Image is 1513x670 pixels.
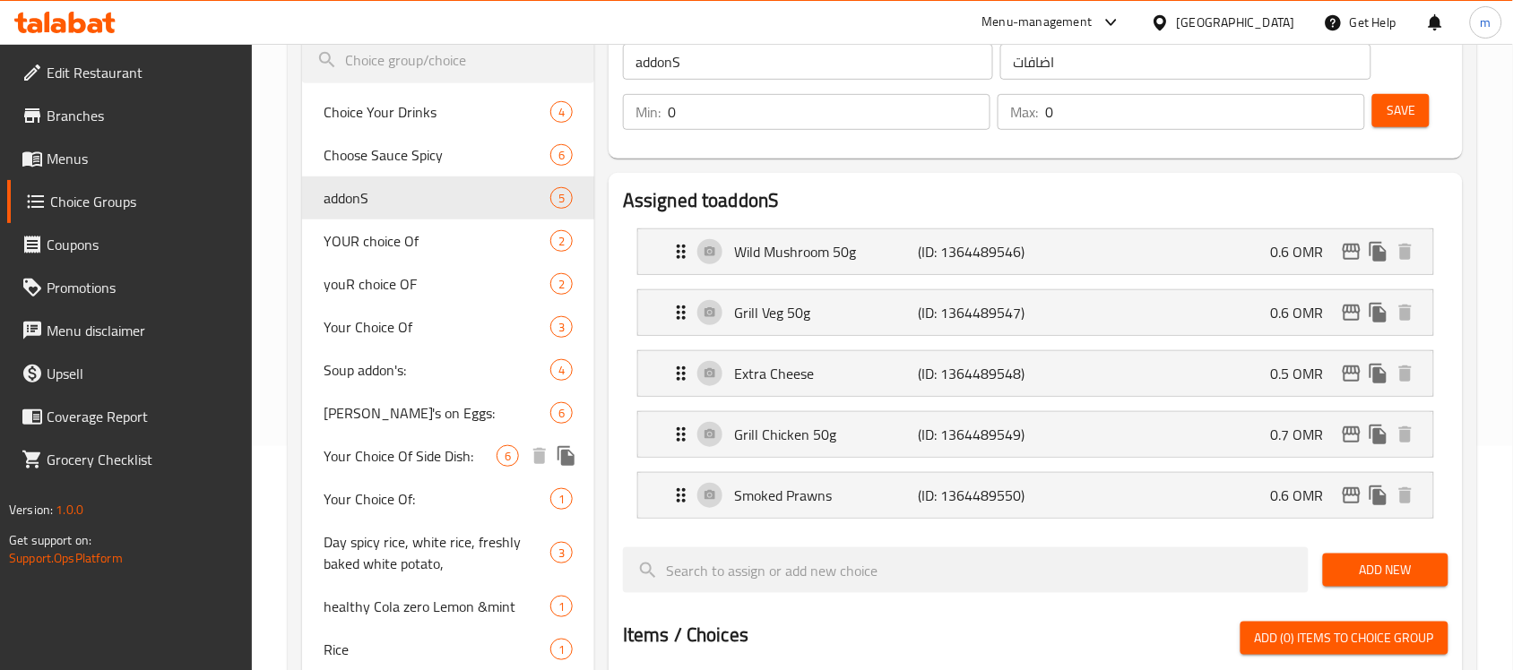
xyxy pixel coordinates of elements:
span: Rice [324,639,550,660]
p: (ID: 1364489550) [918,485,1041,506]
p: 0.5 OMR [1271,363,1338,384]
span: 4 [551,104,572,121]
div: addonS5 [302,176,594,219]
span: 1 [551,641,572,658]
span: 6 [551,147,572,164]
a: Upsell [7,352,253,395]
a: Choice Groups [7,180,253,223]
li: Expand [623,465,1448,526]
button: delete [1392,360,1419,387]
p: Min: [635,101,661,123]
p: (ID: 1364489547) [918,302,1041,323]
button: edit [1338,421,1365,448]
span: 3 [551,545,572,562]
div: Expand [638,412,1433,457]
a: Branches [7,94,253,137]
p: Wild Mushroom 50g [734,241,918,262]
h2: Items / Choices [623,622,748,649]
span: 1.0.0 [56,498,83,521]
span: Add New [1337,559,1434,581]
span: Menu disclaimer [47,320,238,341]
p: Grill Veg 50g [734,302,918,323]
button: delete [526,442,553,469]
span: Choice Your Drinks [324,101,550,123]
button: edit [1338,360,1365,387]
div: Choices [550,187,573,209]
div: Choices [550,402,573,424]
span: Add (0) items to choice group [1255,627,1434,649]
p: Max: [1010,101,1038,123]
a: Support.OpsPlatform [9,546,123,570]
span: Soup addon's: [324,359,550,381]
input: search [623,547,1309,593]
button: edit [1338,299,1365,326]
button: delete [1392,421,1419,448]
span: 5 [551,190,572,207]
h2: Assigned to addonS [623,187,1448,214]
span: Get support on: [9,528,91,552]
span: Grocery Checklist [47,449,238,470]
a: Coupons [7,223,253,266]
div: Your Choice Of:1 [302,477,594,520]
div: Choices [550,273,573,295]
div: Your Choice Of Side Dish:6deleteduplicate [302,434,594,477]
span: Version: [9,498,53,521]
span: healthy Cola zero Lemon &mint [324,596,550,617]
div: Choose Sauce Spicy6 [302,133,594,176]
div: [PERSON_NAME]'s on Eggs:6 [302,391,594,434]
a: Promotions [7,266,253,309]
div: Choices [550,488,573,510]
li: Expand [623,404,1448,465]
span: youR choice OF [324,273,550,295]
span: 2 [551,233,572,250]
button: Save [1372,94,1430,127]
span: Your Choice Of Side Dish: [324,445,497,467]
div: Menu-management [982,12,1093,33]
span: Upsell [47,363,238,384]
div: Choice Your Drinks4 [302,90,594,133]
a: Menus [7,137,253,180]
p: 0.7 OMR [1271,424,1338,445]
span: 4 [551,362,572,379]
div: YOUR choice Of2 [302,219,594,262]
span: 1 [551,491,572,508]
span: addonS [324,187,550,209]
span: 6 [551,405,572,422]
span: Coupons [47,234,238,255]
a: Grocery Checklist [7,438,253,481]
div: Choices [497,445,519,467]
p: (ID: 1364489546) [918,241,1041,262]
span: Your Choice Of [324,316,550,338]
a: Edit Restaurant [7,51,253,94]
span: 3 [551,319,572,336]
button: duplicate [1365,360,1392,387]
div: Soup addon's:4 [302,348,594,391]
span: Your Choice Of: [324,488,550,510]
span: Choice Groups [50,191,238,212]
button: duplicate [553,442,580,469]
span: 6 [497,448,518,465]
p: (ID: 1364489548) [918,363,1041,384]
button: duplicate [1365,421,1392,448]
button: duplicate [1365,238,1392,265]
div: Expand [638,290,1433,335]
span: Branches [47,105,238,126]
button: delete [1392,238,1419,265]
span: Menus [47,148,238,169]
li: Expand [623,282,1448,343]
span: Promotions [47,277,238,298]
div: youR choice OF2 [302,262,594,305]
div: Choices [550,639,573,660]
span: [PERSON_NAME]'s on Eggs: [324,402,550,424]
p: 0.6 OMR [1271,485,1338,506]
p: 0.6 OMR [1271,241,1338,262]
div: Expand [638,229,1433,274]
a: Coverage Report [7,395,253,438]
p: 0.6 OMR [1271,302,1338,323]
p: (ID: 1364489549) [918,424,1041,445]
button: Add New [1323,554,1448,587]
div: Choices [550,316,573,338]
div: Expand [638,473,1433,518]
span: Coverage Report [47,406,238,427]
button: delete [1392,299,1419,326]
